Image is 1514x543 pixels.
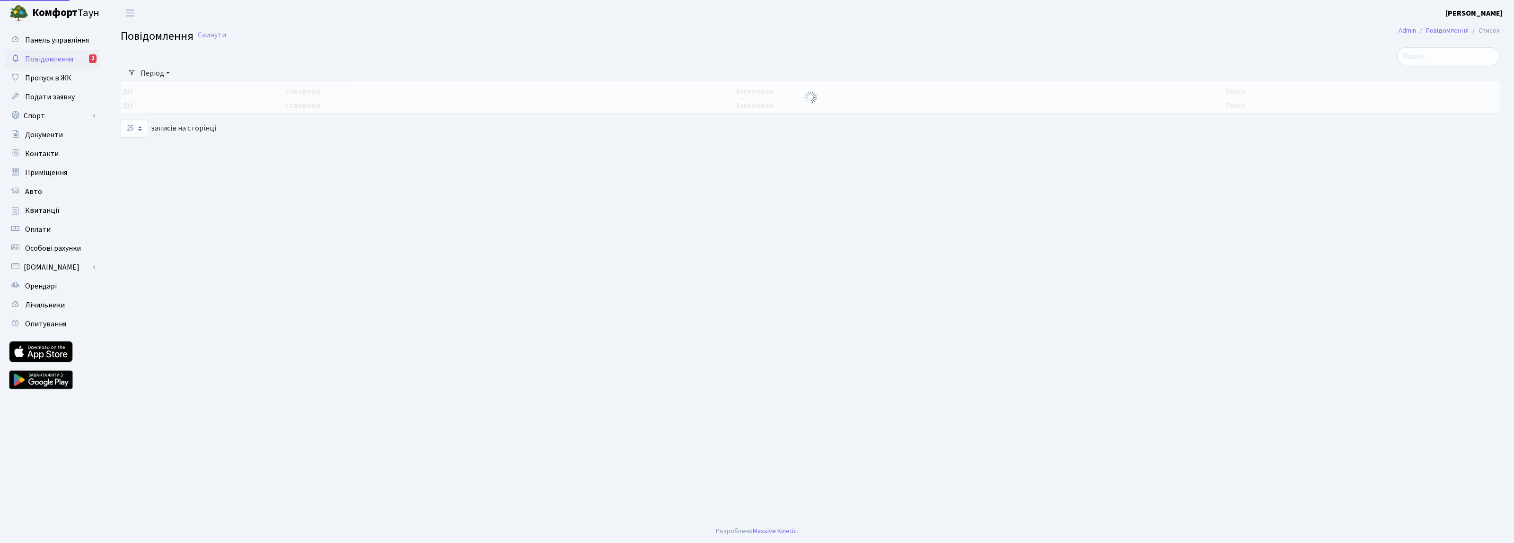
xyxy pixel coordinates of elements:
a: Повідомлення2 [5,50,99,69]
span: Авто [25,186,42,197]
a: Приміщення [5,163,99,182]
span: Опитування [25,319,66,329]
a: Скинути [198,31,226,40]
button: Переключити навігацію [118,5,142,21]
label: записів на сторінці [121,120,216,138]
a: Пропуск в ЖК [5,69,99,88]
span: Орендарі [25,281,57,291]
span: Повідомлення [121,28,194,44]
span: Оплати [25,224,51,235]
a: Лічильники [5,296,99,315]
a: Спорт [5,106,99,125]
a: Квитанції [5,201,99,220]
span: Повідомлення [25,54,73,64]
a: Орендарі [5,277,99,296]
a: Період [137,65,174,81]
a: Контакти [5,144,99,163]
input: Пошук... [1397,47,1500,65]
span: Документи [25,130,63,140]
div: 2 [89,54,97,63]
div: Розроблено . [716,526,798,536]
a: [DOMAIN_NAME] [5,258,99,277]
a: Оплати [5,220,99,239]
span: Подати заявку [25,92,75,102]
span: Контакти [25,149,59,159]
b: Комфорт [32,5,78,20]
span: Приміщення [25,167,67,178]
img: Обробка... [803,90,818,105]
span: Пропуск в ЖК [25,73,71,83]
a: Особові рахунки [5,239,99,258]
nav: breadcrumb [1384,21,1514,41]
a: Авто [5,182,99,201]
span: Лічильники [25,300,65,310]
span: Особові рахунки [25,243,81,254]
a: Документи [5,125,99,144]
a: Повідомлення [1426,26,1469,35]
a: Admin [1399,26,1416,35]
li: Список [1469,26,1500,36]
a: Подати заявку [5,88,99,106]
span: Панель управління [25,35,89,45]
select: записів на сторінці [121,120,148,138]
a: Панель управління [5,31,99,50]
span: Квитанції [25,205,60,216]
b: [PERSON_NAME] [1445,8,1503,18]
img: logo.png [9,4,28,23]
a: Massive Kinetic [753,526,797,536]
span: Таун [32,5,99,21]
a: Опитування [5,315,99,333]
a: [PERSON_NAME] [1445,8,1503,19]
